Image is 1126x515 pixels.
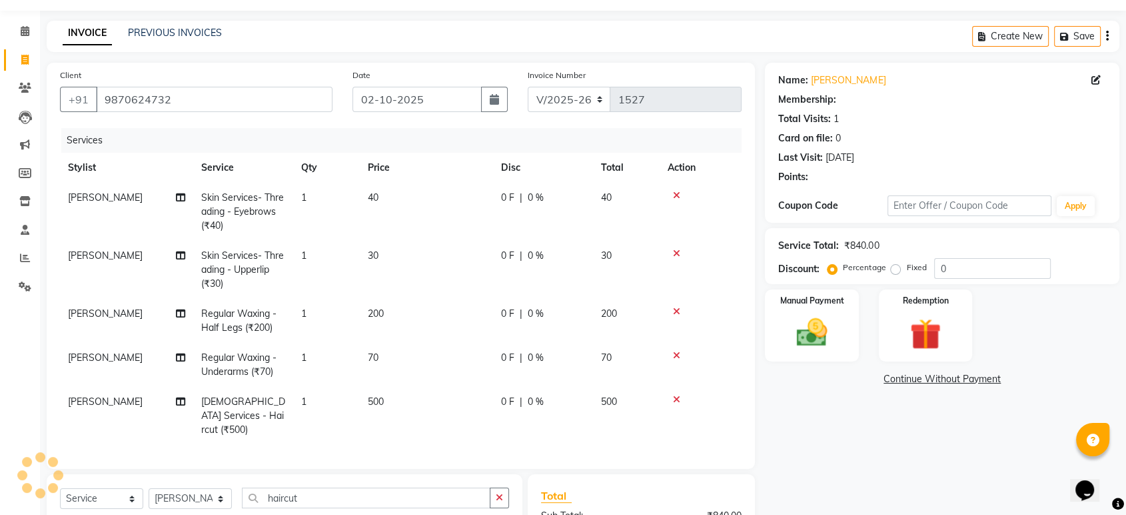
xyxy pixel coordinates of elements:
th: Total [593,153,660,183]
img: _gift.svg [900,315,950,354]
div: Card on file: [778,131,833,145]
label: Redemption [902,295,948,307]
span: [PERSON_NAME] [68,191,143,203]
input: Search or Scan [242,488,490,508]
span: Total [541,489,572,503]
img: _cash.svg [787,315,837,350]
span: Skin Services- Threading - Upperlip (₹30) [201,249,284,290]
label: Invoice Number [528,69,586,81]
span: 0 % [528,395,544,409]
span: | [520,395,522,409]
span: 0 F [501,307,514,321]
span: [PERSON_NAME] [68,249,143,262]
div: 0 [836,131,841,145]
th: Stylist [60,153,193,183]
span: [PERSON_NAME] [68,352,143,364]
span: 40 [601,191,612,203]
label: Fixed [906,262,926,274]
div: Total Visits: [778,112,831,126]
div: Coupon Code [778,199,887,213]
a: [PERSON_NAME] [811,73,885,87]
span: 0 % [528,191,544,205]
span: 70 [368,352,378,364]
div: Membership: [778,93,836,107]
span: 30 [368,249,378,262]
span: 1 [301,308,306,320]
span: [DEMOGRAPHIC_DATA] Services - Haircut (₹500) [201,396,285,436]
span: 200 [368,308,384,320]
a: PREVIOUS INVOICES [128,27,222,39]
span: | [520,351,522,365]
input: Search by Name/Mobile/Email/Code [96,87,332,112]
button: Create New [972,26,1049,47]
span: 0 % [528,307,544,321]
span: 0 F [501,351,514,365]
span: Regular Waxing - Underarms (₹70) [201,352,277,378]
div: [DATE] [826,151,854,165]
span: Regular Waxing - Half Legs (₹200) [201,308,277,334]
div: Service Total: [778,239,839,253]
span: 0 F [501,191,514,205]
button: +91 [60,87,97,112]
div: Last Visit: [778,151,823,165]
span: 0 % [528,249,544,263]
a: INVOICE [63,21,112,45]
span: | [520,249,522,263]
label: Client [60,69,81,81]
span: 1 [301,191,306,203]
span: 40 [368,191,378,203]
span: | [520,191,522,205]
a: Continue Without Payment [768,372,1117,386]
span: 0 F [501,395,514,409]
div: Name: [778,73,808,87]
span: 1 [301,396,306,408]
span: 1 [301,249,306,262]
span: 500 [368,396,384,408]
th: Action [660,153,742,183]
iframe: chat widget [1070,462,1113,502]
span: 500 [601,396,617,408]
span: 30 [601,249,612,262]
button: Apply [1057,196,1095,216]
span: 70 [601,352,612,364]
div: ₹840.00 [844,239,879,253]
th: Price [360,153,493,183]
button: Save [1054,26,1101,47]
span: 0 % [528,351,544,365]
div: Discount: [778,262,820,276]
div: 1 [834,112,839,126]
th: Disc [493,153,593,183]
input: Enter Offer / Coupon Code [887,195,1051,216]
label: Manual Payment [780,295,844,307]
label: Percentage [843,262,885,274]
label: Date [352,69,370,81]
span: [PERSON_NAME] [68,396,143,408]
span: 1 [301,352,306,364]
span: [PERSON_NAME] [68,308,143,320]
span: 0 F [501,249,514,263]
th: Service [193,153,293,183]
span: Skin Services- Threading - Eyebrows (₹40) [201,191,284,231]
span: | [520,307,522,321]
span: 200 [601,308,617,320]
div: Services [61,128,752,153]
th: Qty [293,153,360,183]
div: Points: [778,170,808,184]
